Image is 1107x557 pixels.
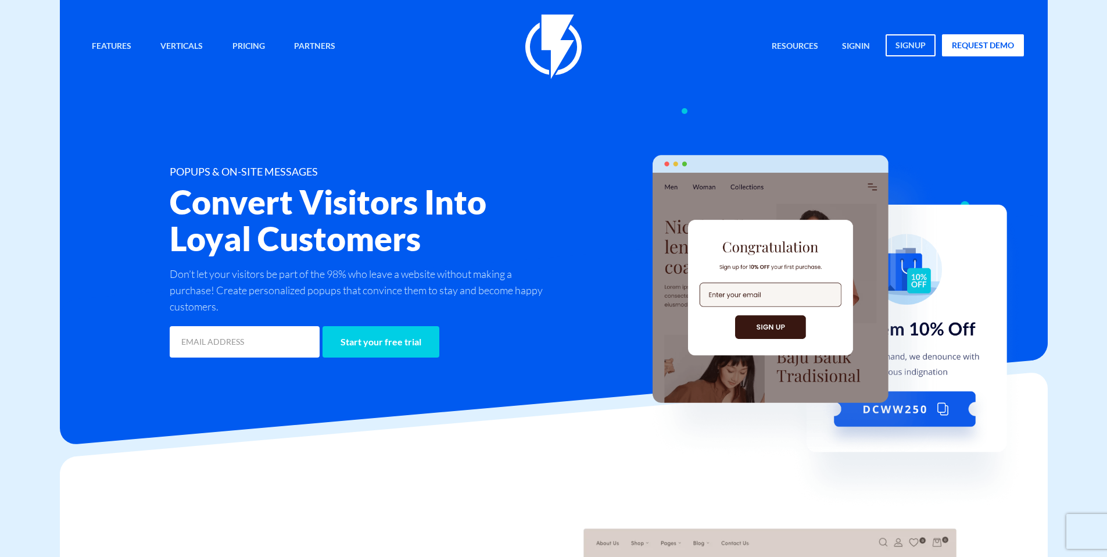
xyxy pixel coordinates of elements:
h1: POPUPS & ON-SITE MESSAGES [170,166,544,178]
a: Partners [285,34,344,59]
input: Start your free trial [323,326,439,358]
h2: Convert Visitors Into Loyal Customers [170,184,544,257]
a: Verticals [152,34,212,59]
a: signin [833,34,879,59]
p: Don’t let your visitors be part of the 98% who leave a website without making a purchase! Create ... [170,266,544,315]
a: Pricing [224,34,274,59]
a: request demo [942,34,1024,56]
a: signup [886,34,936,56]
a: Features [83,34,140,59]
a: Resources [763,34,827,59]
input: EMAIL ADDRESS [170,326,320,358]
